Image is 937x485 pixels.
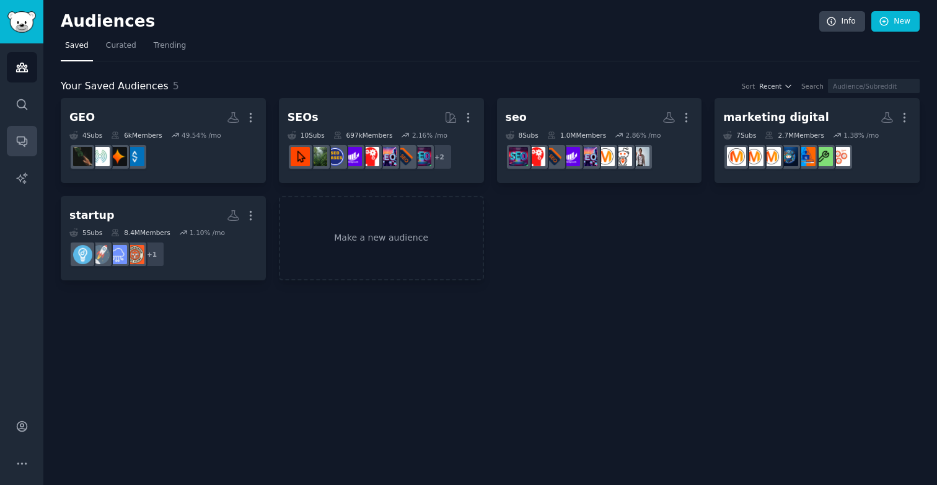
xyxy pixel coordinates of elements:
[7,11,36,33] img: GummySearch logo
[526,147,545,166] img: TechSEO
[727,147,746,166] img: DigitalMarketing
[426,144,452,170] div: + 2
[106,40,136,51] span: Curated
[111,228,170,237] div: 8.4M Members
[69,110,95,125] div: GEO
[61,36,93,61] a: Saved
[154,40,186,51] span: Trending
[90,147,110,166] img: GenEngineOptimization
[325,147,345,166] img: SEO_cases
[796,147,816,166] img: DigitalMarketingHack
[291,147,310,166] img: GoogleSearchConsole
[333,131,393,140] div: 697k Members
[723,110,829,125] div: marketing digital
[509,147,528,166] img: SEO
[139,241,165,267] div: + 1
[412,147,431,166] img: SEO
[828,79,920,93] input: Audience/Subreddit
[412,131,447,140] div: 2.16 % /mo
[149,36,190,61] a: Trending
[843,131,879,140] div: 1.38 % /mo
[377,147,397,166] img: SEO_Digital_Marketing
[596,147,615,166] img: DigitalMarketing
[61,12,819,32] h2: Audiences
[108,147,127,166] img: GenerativeEngine
[69,208,115,223] div: startup
[308,147,327,166] img: Local_SEO
[819,11,865,32] a: Info
[779,147,798,166] img: digital_marketing
[765,131,824,140] div: 2.7M Members
[543,147,563,166] img: bigseo
[742,82,755,91] div: Sort
[73,245,92,264] img: Entrepreneur
[762,147,781,166] img: marketing
[831,147,850,166] img: GrowthHacking
[90,245,110,264] img: startups
[61,79,169,94] span: Your Saved Audiences
[61,98,266,183] a: GEO4Subs6kMembers49.54% /moAISearchLabGenerativeEngineGenEngineOptimizationGEO_optimization
[814,147,833,166] img: growth
[801,82,824,91] div: Search
[279,98,484,183] a: SEOs10Subs697kMembers2.16% /mo+2SEObigseoSEO_Digital_MarketingTechSEOseogrowthSEO_casesLocal_SEOG...
[279,196,484,281] a: Make a new audience
[111,131,162,140] div: 6k Members
[69,131,102,140] div: 4 Sub s
[578,147,597,166] img: SEO_Digital_Marketing
[759,82,793,91] button: Recent
[360,147,379,166] img: TechSEO
[613,147,632,166] img: localseo
[288,110,319,125] div: SEOs
[69,228,102,237] div: 5 Sub s
[125,245,144,264] img: EntrepreneurRideAlong
[759,82,781,91] span: Recent
[506,131,539,140] div: 8 Sub s
[547,131,606,140] div: 1.0M Members
[630,147,649,166] img: BacklinkSEO
[343,147,362,166] img: seogrowth
[744,147,763,166] img: AskMarketing
[723,131,756,140] div: 7 Sub s
[288,131,325,140] div: 10 Sub s
[108,245,127,264] img: SaaS
[561,147,580,166] img: seogrowth
[395,147,414,166] img: bigseo
[73,147,92,166] img: GEO_optimization
[190,228,225,237] div: 1.10 % /mo
[871,11,920,32] a: New
[61,196,266,281] a: startup5Subs8.4MMembers1.10% /mo+1EntrepreneurRideAlongSaaSstartupsEntrepreneur
[65,40,89,51] span: Saved
[125,147,144,166] img: AISearchLab
[102,36,141,61] a: Curated
[497,98,702,183] a: seo8Subs1.0MMembers2.86% /moBacklinkSEOlocalseoDigitalMarketingSEO_Digital_Marketingseogrowthbigs...
[182,131,221,140] div: 49.54 % /mo
[626,131,661,140] div: 2.86 % /mo
[715,98,920,183] a: marketing digital7Subs2.7MMembers1.38% /moGrowthHackinggrowthDigitalMarketingHackdigital_marketin...
[506,110,527,125] div: seo
[173,80,179,92] span: 5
